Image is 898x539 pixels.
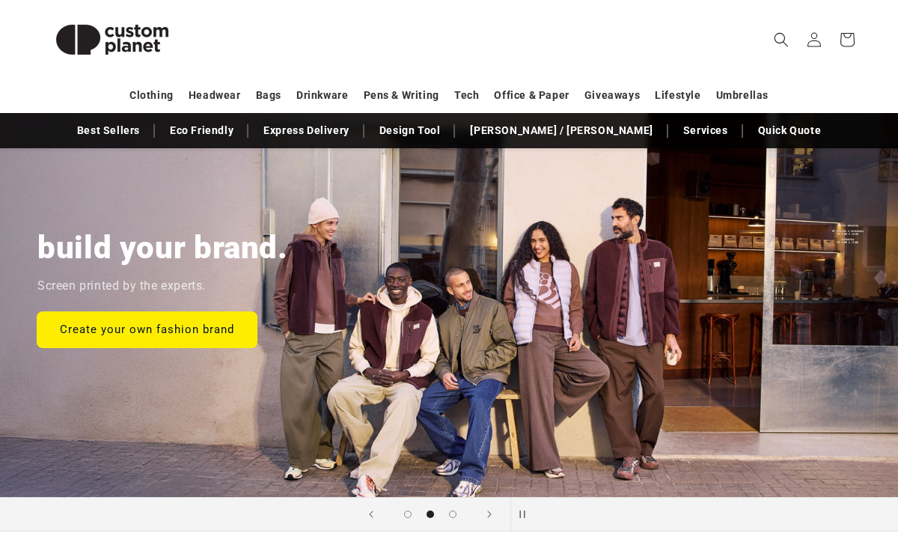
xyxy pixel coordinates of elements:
a: Clothing [129,82,174,109]
a: Bags [256,82,281,109]
button: Load slide 1 of 3 [397,503,419,526]
a: Create your own fashion brand [37,311,257,347]
summary: Search [765,23,798,56]
button: Next slide [473,498,506,531]
a: [PERSON_NAME] / [PERSON_NAME] [462,118,660,144]
a: Express Delivery [256,118,357,144]
button: Load slide 3 of 3 [442,503,464,526]
a: Design Tool [372,118,448,144]
iframe: Chat Widget [641,377,898,539]
a: Quick Quote [751,118,829,144]
a: Services [676,118,736,144]
img: Custom Planet [37,6,187,73]
a: Giveaways [584,82,640,109]
button: Pause slideshow [510,498,543,531]
a: Lifestyle [655,82,700,109]
button: Load slide 2 of 3 [419,503,442,526]
h2: build your brand. [37,228,288,268]
a: Best Sellers [70,118,147,144]
button: Previous slide [355,498,388,531]
a: Office & Paper [494,82,569,109]
p: Screen printed by the experts. [37,275,206,297]
a: Drinkware [296,82,348,109]
a: Pens & Writing [364,82,439,109]
a: Headwear [189,82,241,109]
a: Umbrellas [716,82,769,109]
a: Tech [454,82,479,109]
a: Eco Friendly [162,118,241,144]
